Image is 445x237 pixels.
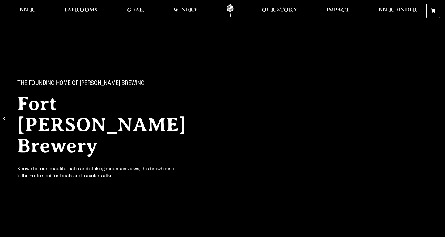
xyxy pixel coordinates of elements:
span: Taprooms [64,8,98,13]
div: Known for our beautiful patio and striking mountain views, this brewhouse is the go-to spot for l... [17,166,176,180]
span: The Founding Home of [PERSON_NAME] Brewing [17,80,145,88]
span: Impact [326,8,349,13]
a: Beer Finder [375,4,422,18]
h2: Fort [PERSON_NAME] Brewery [17,93,210,156]
span: Beer [19,8,35,13]
span: Beer Finder [379,8,417,13]
a: Odell Home [218,4,242,18]
a: Beer [15,4,39,18]
a: Our Story [258,4,301,18]
span: Gear [127,8,144,13]
a: Gear [123,4,148,18]
span: Our Story [262,8,297,13]
a: Winery [169,4,202,18]
span: Winery [173,8,198,13]
a: Taprooms [60,4,102,18]
a: Impact [322,4,353,18]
